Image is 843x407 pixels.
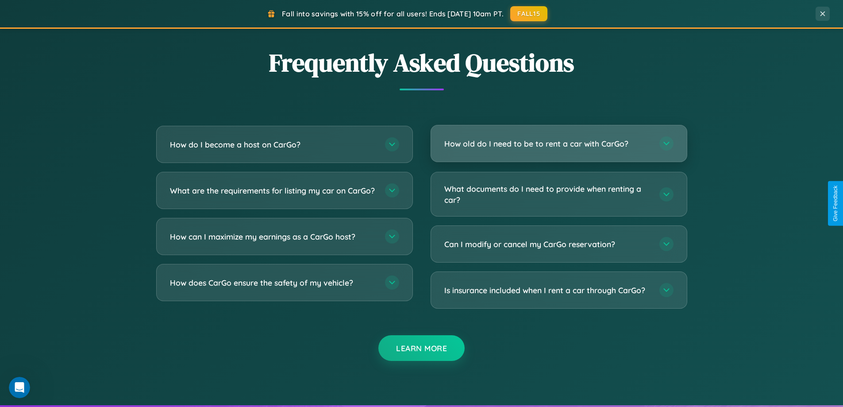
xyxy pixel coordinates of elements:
[170,185,376,196] h3: What are the requirements for listing my car on CarGo?
[378,335,465,361] button: Learn More
[832,186,839,221] div: Give Feedback
[444,183,651,205] h3: What documents do I need to provide when renting a car?
[444,239,651,250] h3: Can I modify or cancel my CarGo reservation?
[444,285,651,296] h3: Is insurance included when I rent a car through CarGo?
[170,277,376,288] h3: How does CarGo ensure the safety of my vehicle?
[170,139,376,150] h3: How do I become a host on CarGo?
[9,377,30,398] iframe: Intercom live chat
[170,231,376,242] h3: How can I maximize my earnings as a CarGo host?
[156,46,687,80] h2: Frequently Asked Questions
[444,138,651,149] h3: How old do I need to be to rent a car with CarGo?
[510,6,547,21] button: FALL15
[282,9,504,18] span: Fall into savings with 15% off for all users! Ends [DATE] 10am PT.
